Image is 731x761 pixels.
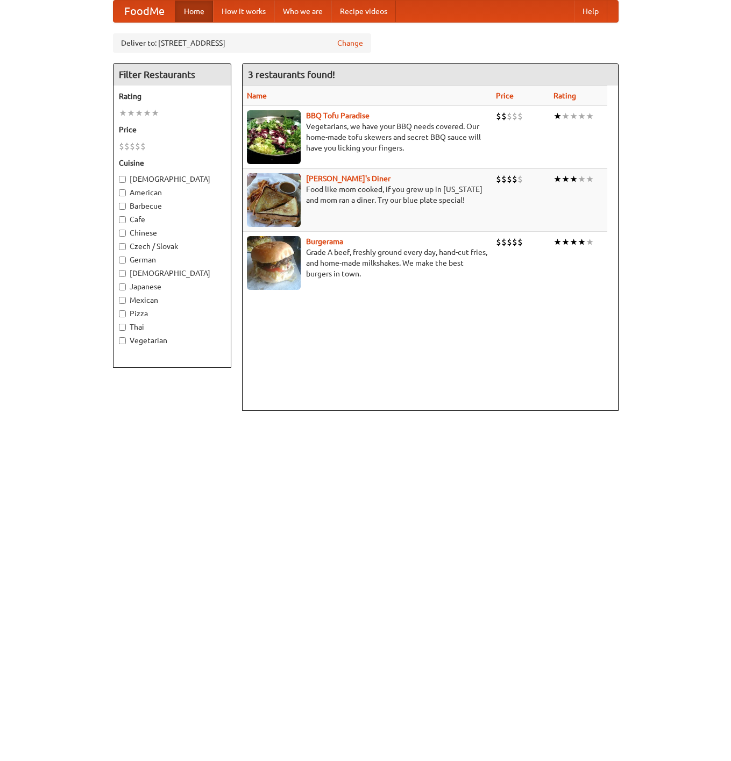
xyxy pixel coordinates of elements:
li: ★ [119,107,127,119]
img: sallys.jpg [247,173,301,227]
h5: Price [119,124,225,135]
li: $ [130,140,135,152]
li: ★ [553,236,562,248]
input: Cafe [119,216,126,223]
a: Burgerama [306,237,343,246]
li: $ [496,110,501,122]
li: $ [124,140,130,152]
li: $ [507,110,512,122]
li: ★ [562,236,570,248]
h5: Rating [119,91,225,102]
li: $ [496,236,501,248]
input: German [119,257,126,264]
a: Change [337,38,363,48]
label: German [119,254,225,265]
input: Barbecue [119,203,126,210]
li: $ [512,110,517,122]
input: Mexican [119,297,126,304]
input: American [119,189,126,196]
a: Recipe videos [331,1,396,22]
a: FoodMe [113,1,175,22]
li: $ [496,173,501,185]
input: Vegetarian [119,337,126,344]
h4: Filter Restaurants [113,64,231,86]
p: Grade A beef, freshly ground every day, hand-cut fries, and home-made milkshakes. We make the bes... [247,247,487,279]
label: Barbecue [119,201,225,211]
label: [DEMOGRAPHIC_DATA] [119,174,225,184]
label: Japanese [119,281,225,292]
h5: Cuisine [119,158,225,168]
p: Food like mom cooked, if you grew up in [US_STATE] and mom ran a diner. Try our blue plate special! [247,184,487,205]
input: Czech / Slovak [119,243,126,250]
input: Japanese [119,283,126,290]
li: ★ [578,236,586,248]
li: $ [507,173,512,185]
label: Chinese [119,227,225,238]
li: ★ [135,107,143,119]
li: ★ [578,110,586,122]
a: Price [496,91,514,100]
li: $ [501,173,507,185]
label: Cafe [119,214,225,225]
li: $ [501,236,507,248]
li: ★ [151,107,159,119]
a: How it works [213,1,274,22]
img: tofuparadise.jpg [247,110,301,164]
li: ★ [586,173,594,185]
li: $ [119,140,124,152]
li: ★ [553,173,562,185]
a: Name [247,91,267,100]
li: ★ [127,107,135,119]
li: $ [517,236,523,248]
a: BBQ Tofu Paradise [306,111,370,120]
li: $ [512,236,517,248]
li: $ [501,110,507,122]
li: ★ [570,236,578,248]
li: ★ [570,110,578,122]
li: $ [135,140,140,152]
label: Pizza [119,308,225,319]
label: Mexican [119,295,225,305]
input: [DEMOGRAPHIC_DATA] [119,176,126,183]
p: Vegetarians, we have your BBQ needs covered. Our home-made tofu skewers and secret BBQ sauce will... [247,121,487,153]
a: Who we are [274,1,331,22]
a: [PERSON_NAME]'s Diner [306,174,391,183]
li: ★ [586,110,594,122]
li: ★ [143,107,151,119]
a: Help [574,1,607,22]
li: ★ [553,110,562,122]
div: Deliver to: [STREET_ADDRESS] [113,33,371,53]
input: [DEMOGRAPHIC_DATA] [119,270,126,277]
label: Vegetarian [119,335,225,346]
a: Rating [553,91,576,100]
li: ★ [578,173,586,185]
input: Pizza [119,310,126,317]
li: $ [140,140,146,152]
label: Thai [119,322,225,332]
label: [DEMOGRAPHIC_DATA] [119,268,225,279]
label: Czech / Slovak [119,241,225,252]
li: ★ [570,173,578,185]
input: Thai [119,324,126,331]
li: $ [507,236,512,248]
li: ★ [586,236,594,248]
li: ★ [562,110,570,122]
li: ★ [562,173,570,185]
input: Chinese [119,230,126,237]
a: Home [175,1,213,22]
ng-pluralize: 3 restaurants found! [248,69,335,80]
li: $ [517,173,523,185]
label: American [119,187,225,198]
li: $ [517,110,523,122]
img: burgerama.jpg [247,236,301,290]
li: $ [512,173,517,185]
